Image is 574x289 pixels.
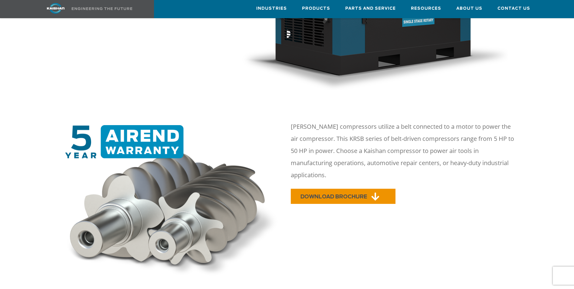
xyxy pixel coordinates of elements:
img: warranty [61,125,284,280]
span: About Us [456,5,482,12]
a: Parts and Service [345,0,396,17]
span: Resources [411,5,441,12]
a: Products [302,0,330,17]
img: Engineering the future [72,7,132,10]
a: Resources [411,0,441,17]
p: [PERSON_NAME] compressors utilize a belt connected to a motor to power the air compressor. This K... [291,121,517,181]
a: Contact Us [497,0,530,17]
a: DOWNLOAD BROCHURE [291,189,395,204]
span: Products [302,5,330,12]
a: Industries [256,0,287,17]
span: Parts and Service [345,5,396,12]
span: Contact Us [497,5,530,12]
span: DOWNLOAD BROCHURE [300,194,367,199]
span: Industries [256,5,287,12]
img: kaishan logo [33,3,78,14]
a: About Us [456,0,482,17]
